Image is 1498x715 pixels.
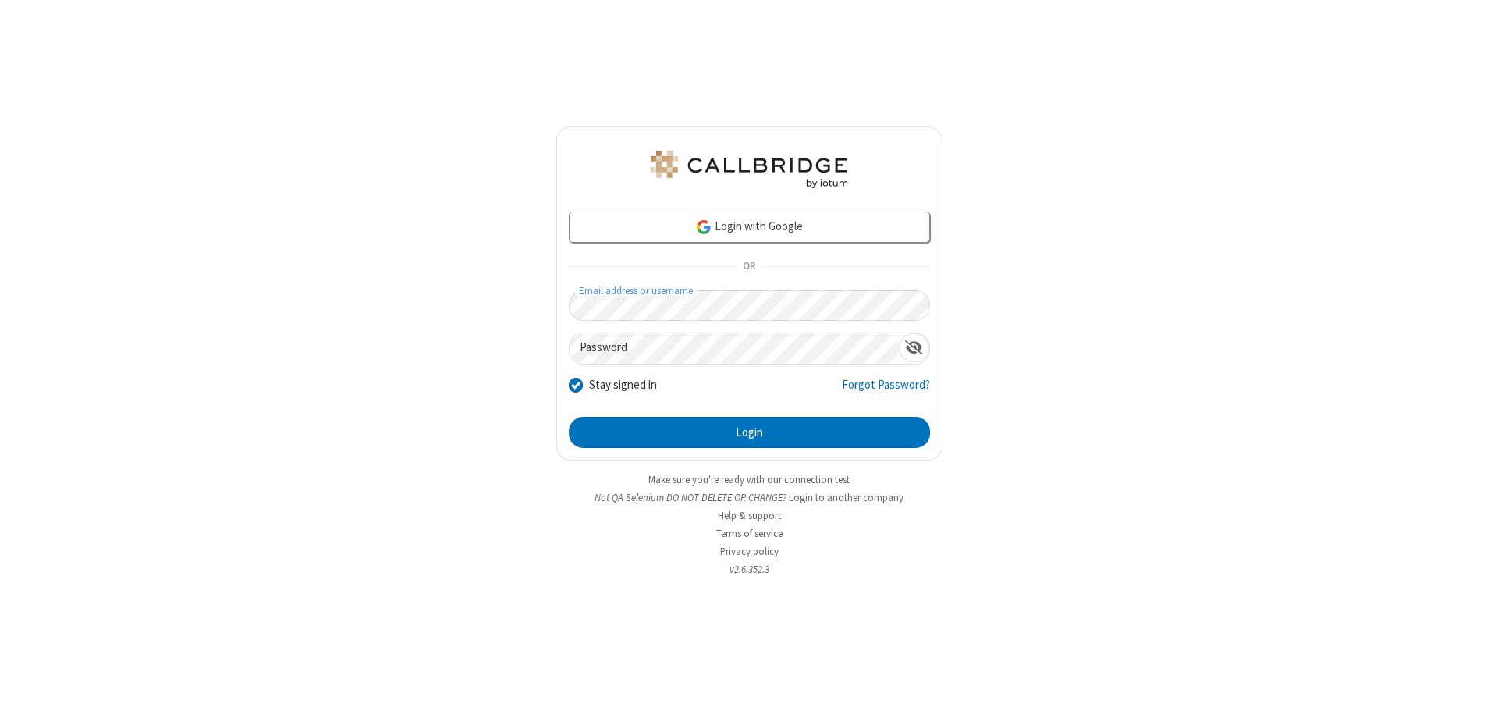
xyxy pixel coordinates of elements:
li: Not QA Selenium DO NOT DELETE OR CHANGE? [556,490,942,505]
input: Email address or username [569,290,930,321]
a: Make sure you're ready with our connection test [648,473,850,486]
a: Privacy policy [720,545,779,558]
label: Stay signed in [589,376,657,394]
button: Login to another company [789,490,903,505]
img: QA Selenium DO NOT DELETE OR CHANGE [648,151,850,188]
span: OR [737,256,761,278]
a: Help & support [718,509,781,522]
iframe: Chat [1459,674,1486,704]
a: Terms of service [716,527,783,540]
a: Login with Google [569,212,930,243]
input: Password [570,333,899,364]
img: google-icon.png [695,219,712,236]
li: v2.6.352.3 [556,562,942,577]
button: Login [569,417,930,448]
a: Forgot Password? [842,376,930,406]
div: Show password [899,333,929,362]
